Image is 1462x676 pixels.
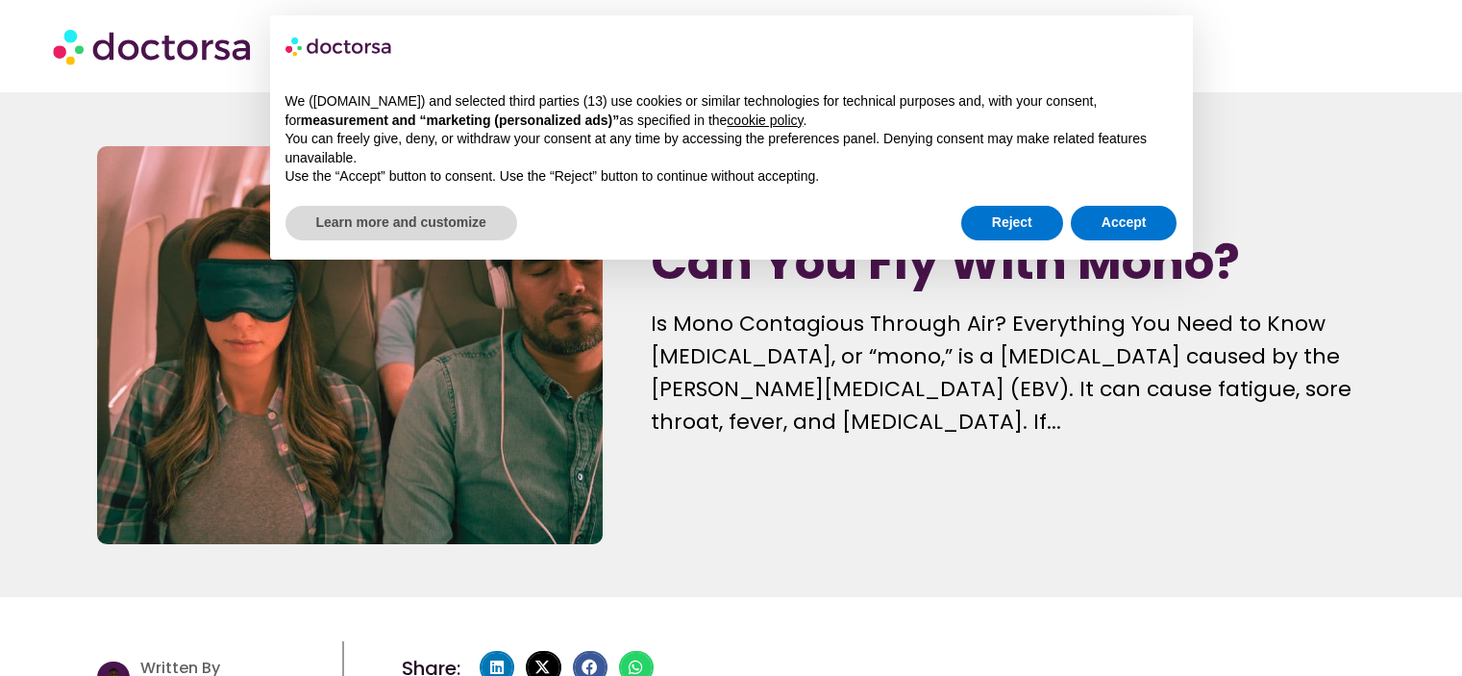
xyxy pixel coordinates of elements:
[285,167,1177,187] p: Use the “Accept” button to consent. Use the “Reject” button to continue without accepting.
[97,146,603,544] img: can you fly with mono?
[1071,206,1177,240] button: Accept
[285,31,393,62] img: logo
[651,237,1364,288] h1: Can You Fly With Mono?
[285,130,1177,167] p: You can freely give, deny, or withdraw your consent at any time by accessing the preferences pane...
[727,113,803,128] a: cookie policy
[301,113,619,128] strong: measurement and “marketing (personalized ads)”
[285,92,1177,130] p: We ([DOMAIN_NAME]) and selected third parties (13) use cookies or similar technologies for techni...
[961,206,1063,240] button: Reject
[651,308,1364,438] p: Is Mono Contagious Through Air? Everything You Need to Know [MEDICAL_DATA], or “mono,” is a [MEDI...
[285,206,517,240] button: Learn more and customize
